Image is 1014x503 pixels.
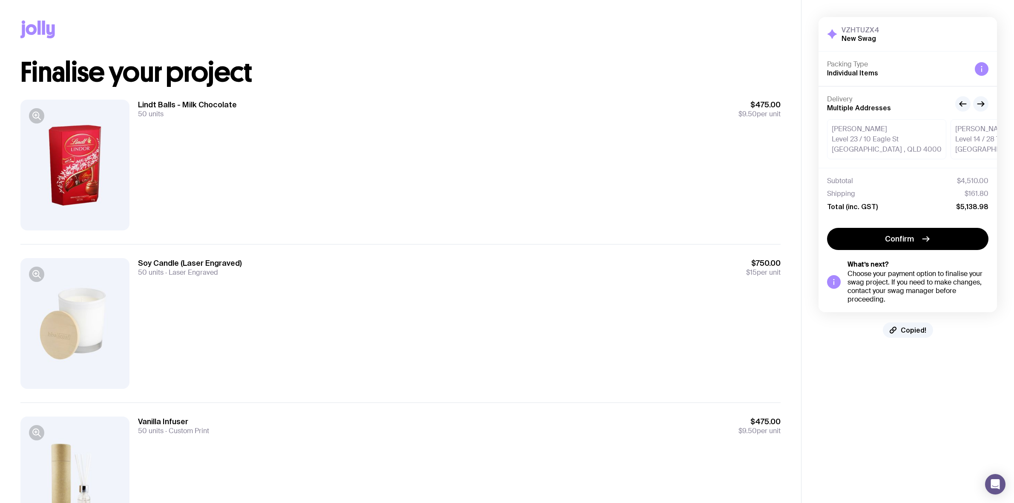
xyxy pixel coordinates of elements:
[842,34,879,43] h2: New Swag
[827,95,948,103] h4: Delivery
[738,100,781,110] span: $475.00
[738,109,757,118] span: $9.50
[957,177,988,185] span: $4,510.00
[827,190,855,198] span: Shipping
[827,202,878,211] span: Total (inc. GST)
[847,260,988,269] h5: What’s next?
[738,427,781,435] span: per unit
[738,426,757,435] span: $9.50
[138,258,242,268] h3: Soy Candle (Laser Engraved)
[842,26,879,34] h3: VZHTUZX4
[738,110,781,118] span: per unit
[827,69,878,77] span: Individual Items
[746,258,781,268] span: $750.00
[827,104,891,112] span: Multiple Addresses
[138,417,209,427] h3: Vanilla Infuser
[901,326,926,334] span: Copied!
[847,270,988,304] div: Choose your payment option to finalise your swag project. If you need to make changes, contact yo...
[738,417,781,427] span: $475.00
[746,268,781,277] span: per unit
[138,109,164,118] span: 50 units
[827,60,968,69] h4: Packing Type
[20,59,781,86] h1: Finalise your project
[164,268,218,277] span: Laser Engraved
[138,100,237,110] h3: Lindt Balls - Milk Chocolate
[827,177,853,185] span: Subtotal
[138,426,164,435] span: 50 units
[138,268,164,277] span: 50 units
[885,234,914,244] span: Confirm
[956,202,988,211] span: $5,138.98
[827,119,946,159] div: [PERSON_NAME] Level 23 / 10 Eagle St [GEOGRAPHIC_DATA] , QLD 4000
[164,426,209,435] span: Custom Print
[746,268,757,277] span: $15
[827,228,988,250] button: Confirm
[965,190,988,198] span: $161.80
[883,322,933,338] button: Copied!
[985,474,1005,494] div: Open Intercom Messenger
